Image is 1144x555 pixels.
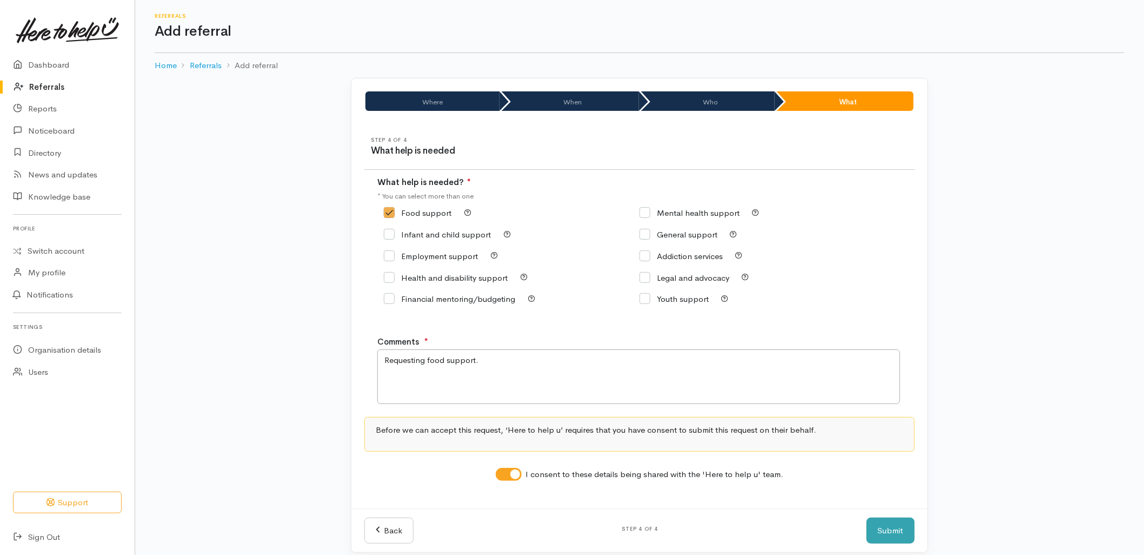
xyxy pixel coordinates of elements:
label: I consent to these details being shared with the 'Here to help u' team. [526,468,784,481]
label: Employment support [384,252,478,260]
label: Mental health support [640,209,740,217]
h6: Step 4 of 4 [427,526,854,532]
small: * You can select more than one [377,191,474,201]
li: Where [365,91,500,111]
h6: Step 4 of 4 [371,137,640,143]
h6: Referrals [155,13,1125,19]
label: General support [640,230,717,239]
label: Health and disability support [384,274,508,282]
h6: Profile [13,221,122,236]
label: Financial mentoring/budgeting [384,295,515,303]
label: Addiction services [640,252,723,260]
label: Comments [377,336,419,348]
li: Add referral [222,60,278,72]
button: Submit [867,518,915,544]
span: At least 1 option is required [467,177,471,187]
button: Support [13,492,122,514]
label: Legal and advocacy [640,274,729,282]
li: What [777,91,914,111]
sup: ● [424,335,428,343]
label: Infant and child support [384,230,491,239]
sup: ● [467,176,471,183]
nav: breadcrumb [155,53,1125,78]
label: Food support [384,209,451,217]
li: Who [641,91,775,111]
h1: Add referral [155,24,1125,39]
p: Before we can accept this request, ‘Here to help u’ requires that you have consent to submit this... [376,424,903,437]
label: What help is needed? [377,176,471,189]
a: Back [364,518,414,544]
li: When [502,91,639,111]
label: Youth support [640,295,709,303]
h3: What help is needed [371,146,640,156]
a: Home [155,60,177,72]
a: Referrals [190,60,222,72]
h6: Settings [13,320,122,334]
